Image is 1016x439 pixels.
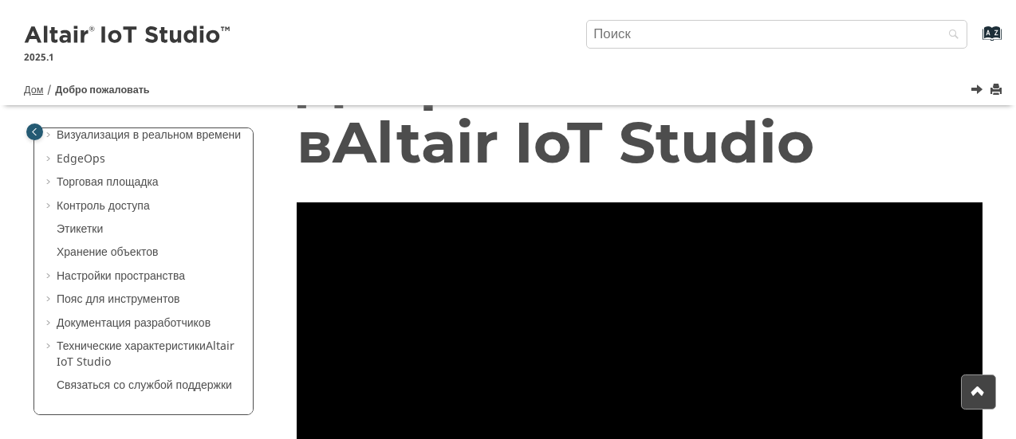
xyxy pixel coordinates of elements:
[44,339,57,355] span: Расширять Технические характеристикиAltair IoT Studio
[586,20,967,49] input: Поисковый запрос
[972,82,985,101] a: Следующая тема: Что нового
[44,316,57,331] span: Расширять Документация разработчиков
[57,198,150,214] a: Контроль доступа
[57,338,234,370] font: Altair IoT Studio
[957,33,993,49] a: Перейти на страницу индексных терминов
[57,174,159,190] a: Торговая площадка
[57,338,206,355] font: Технические характеристики
[26,123,43,140] button: Переключить публикацию таблицы содержания
[57,268,185,284] a: Настройки пространства
[44,268,57,284] span: Расширять Настройки пространства
[57,291,179,308] a: Пояс для инструментов
[57,127,241,143] a: Визуализация в реальном времени
[57,377,232,394] a: Связаться со службой поддержки
[55,83,149,97] a: Добро пожаловать
[44,151,57,167] span: Расширять EdgeOps
[57,338,234,370] a: Технические характеристикиAltair IoT Studio
[927,20,972,51] button: Поиск
[24,50,54,65] font: 2025.1
[44,174,57,190] span: Расширять Торговая площадка
[991,80,1004,101] button: Распечатать эту страницу
[57,151,105,167] a: EdgeOps
[24,83,43,97] a: Дом
[44,198,57,214] span: Расширять Контроль доступа
[333,107,814,177] font: Altair IoT Studio
[44,292,57,308] span: Расширять Пояс для инструментов
[57,221,103,237] a: Этикетки
[57,315,211,331] a: Документация разработчиков
[24,23,233,49] img: Студия Интернета вещей Альтаир
[44,127,57,143] span: Расширять Визуализация в реальном времени
[57,244,158,261] a: Хранение объектов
